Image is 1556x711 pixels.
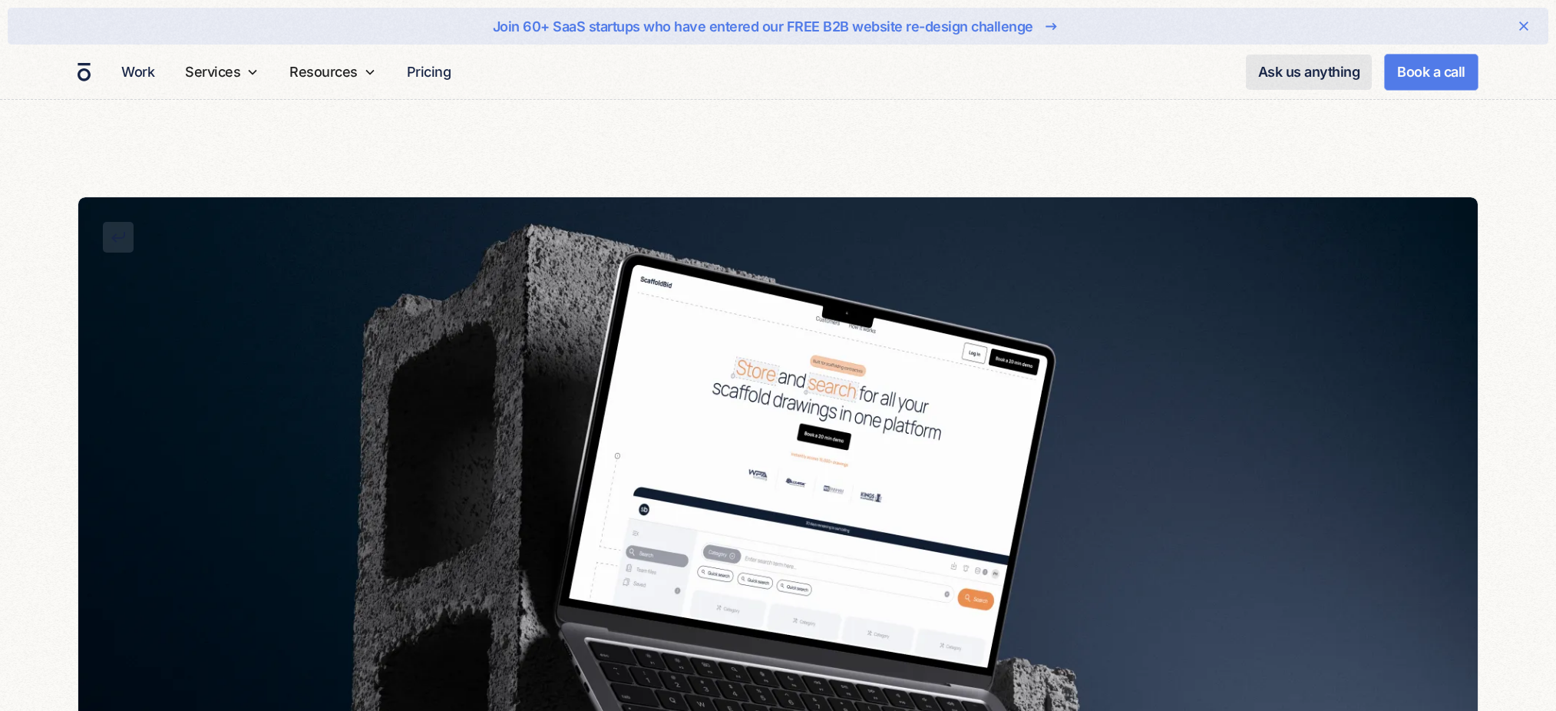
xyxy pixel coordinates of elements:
[57,14,1499,38] a: Join 60+ SaaS startups who have entered our FREE B2B website re-design challenge
[401,57,458,87] a: Pricing
[283,45,382,99] div: Resources
[289,61,358,82] div: Resources
[115,57,160,87] a: Work
[493,16,1033,37] div: Join 60+ SaaS startups who have entered our FREE B2B website re-design challenge
[185,61,240,82] div: Services
[1246,55,1373,90] a: Ask us anything
[78,62,91,82] a: home
[179,45,265,99] div: Services
[1384,54,1478,91] a: Book a call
